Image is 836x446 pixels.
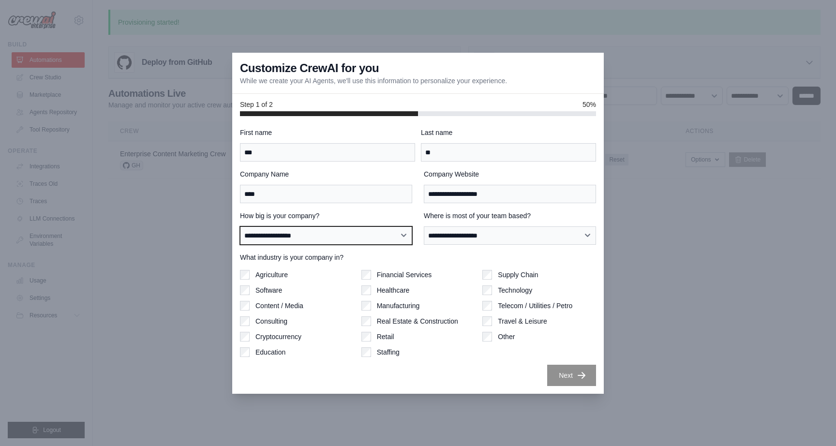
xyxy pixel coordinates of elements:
label: Healthcare [377,285,410,295]
label: Consulting [255,316,287,326]
label: Cryptocurrency [255,332,301,342]
label: Retail [377,332,394,342]
label: Supply Chain [498,270,538,280]
span: 50% [582,100,596,109]
label: Where is most of your team based? [424,211,596,221]
label: Software [255,285,282,295]
label: Manufacturing [377,301,420,311]
p: While we create your AI Agents, we'll use this information to personalize your experience. [240,76,507,86]
label: Financial Services [377,270,432,280]
label: Agriculture [255,270,288,280]
label: Real Estate & Construction [377,316,458,326]
label: How big is your company? [240,211,412,221]
label: Company Website [424,169,596,179]
label: Content / Media [255,301,303,311]
label: Staffing [377,347,400,357]
label: First name [240,128,415,137]
label: Travel & Leisure [498,316,547,326]
label: Other [498,332,515,342]
label: Technology [498,285,532,295]
label: Education [255,347,285,357]
label: What industry is your company in? [240,253,596,262]
label: Telecom / Utilities / Petro [498,301,572,311]
span: Step 1 of 2 [240,100,273,109]
label: Company Name [240,169,412,179]
label: Last name [421,128,596,137]
h3: Customize CrewAI for you [240,60,379,76]
button: Next [547,365,596,386]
